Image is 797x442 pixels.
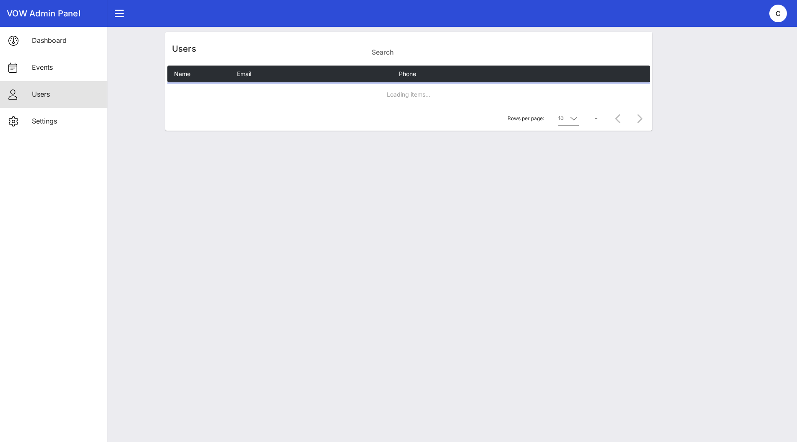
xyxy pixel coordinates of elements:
td: Loading items... [167,82,650,106]
div: Events [32,63,101,71]
div: 10Rows per page: [558,112,579,125]
div: Dashboard [32,37,101,45]
div: Users [32,90,101,98]
div: C [769,5,787,22]
th: Phone [392,66,571,82]
th: Email [230,66,392,82]
div: VOW Admin Panel [7,8,101,18]
th: Name [167,66,230,82]
span: Phone [399,70,416,77]
div: Rows per page: [508,106,579,131]
span: Name [174,70,190,77]
span: Email [237,70,251,77]
div: Settings [32,117,101,125]
div: Users [165,32,652,66]
div: – [595,115,597,122]
div: 10 [558,115,564,122]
